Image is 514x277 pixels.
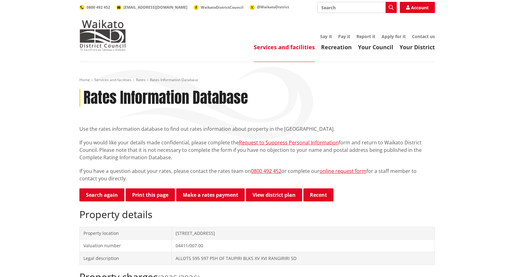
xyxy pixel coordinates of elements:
[150,77,198,82] span: Rates Information Database
[79,77,435,83] nav: breadcrumb
[79,125,435,133] p: Use the rates information database to find out rates information about property in the [GEOGRAPHI...
[136,77,145,82] a: Rates
[382,33,406,39] a: Apply for it
[172,227,435,240] td: [STREET_ADDRESS]
[172,240,435,252] td: 04411/007.00
[79,240,172,252] td: Valuation number
[320,33,332,39] a: Say it
[79,20,126,51] img: Waikato District Council - Te Kaunihera aa Takiwaa o Waikato
[400,43,435,51] a: Your District
[303,188,333,201] button: Recent
[79,5,110,10] a: 0800 492 452
[485,251,508,273] iframe: Messenger Launcher
[79,167,435,182] p: If you have a question about your rates, please contact the rates team on or complete our for a s...
[201,5,244,10] span: WaikatoDistrictCouncil
[356,33,375,39] a: Report it
[79,188,124,201] a: Search again
[79,139,435,161] p: If you would like your details made confidential, please complete the form and return to Waikato ...
[194,5,244,10] a: WaikatoDistrictCouncil
[172,252,435,265] td: ALLOTS 595 597 PSH OF TAUPIRI BLKS XV XVI RANGIRIRI SD
[79,209,435,220] h2: Property details
[317,2,397,13] input: Search input
[321,43,352,51] a: Recreation
[251,168,281,174] a: 0800 492 452
[87,5,110,10] span: 0800 492 452
[176,188,245,201] a: Make a rates payment
[400,2,435,13] a: Account
[126,188,175,201] button: Print this page
[239,139,339,146] a: Request to Suppress Personal Information
[79,77,90,82] a: Home
[79,252,172,265] td: Legal description
[320,168,366,174] a: online request form
[246,188,302,201] a: View district plan
[94,77,132,82] a: Services and facilities
[83,89,248,107] h1: Rates Information Database
[338,33,350,39] a: Pay it
[412,33,435,39] a: Contact us
[358,43,393,51] a: Your Council
[116,5,187,10] a: [EMAIL_ADDRESS][DOMAIN_NAME]
[254,43,315,51] a: Services and facilities
[257,4,289,10] span: @WaikatoDistrict
[250,4,289,10] a: @WaikatoDistrict
[79,227,172,240] td: Property location
[123,5,187,10] span: [EMAIL_ADDRESS][DOMAIN_NAME]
